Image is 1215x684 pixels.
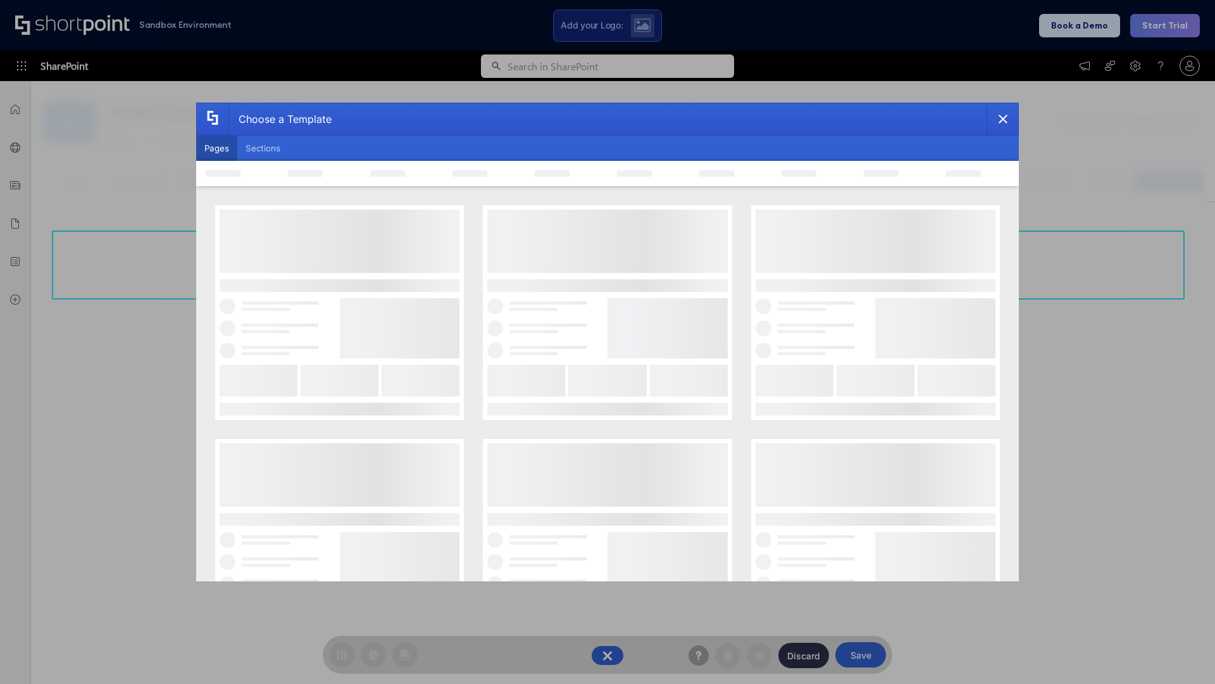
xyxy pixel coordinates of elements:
div: template selector [196,103,1019,581]
div: Choose a Template [228,103,332,135]
button: Sections [237,136,289,161]
button: Pages [196,136,237,161]
iframe: Chat Widget [1152,623,1215,684]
